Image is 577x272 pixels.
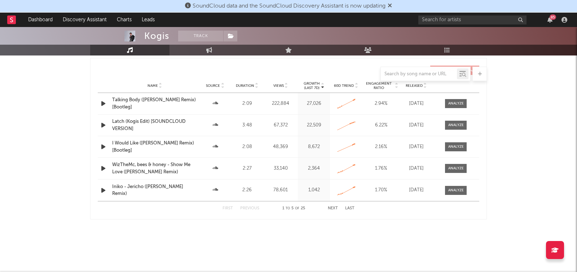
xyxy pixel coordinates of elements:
a: Latch (Kogis Edit) [SOUNDCLOUD VERSION] [112,118,197,132]
a: I Would Like ([PERSON_NAME] Remix) [Bootleg] [112,140,197,154]
span: Released [406,84,423,88]
div: 48,369 [265,143,296,151]
div: 2:26 [233,187,261,194]
div: 22,509 [300,122,328,129]
div: [DATE] [402,165,431,172]
a: Dashboard [23,13,58,27]
div: 1 5 25 [274,204,313,213]
button: 85 [547,17,552,23]
button: SoundCloud(25) [430,66,479,75]
p: (Last 7d) [304,86,320,90]
span: Source [206,84,220,88]
button: Previous [240,206,259,210]
button: Track [178,31,223,41]
div: [DATE] [402,187,431,194]
span: to [286,207,290,210]
div: 8,672 [300,143,328,151]
div: 2:08 [233,143,261,151]
span: Duration [236,84,254,88]
span: 60D Trend [334,84,354,88]
button: First [223,206,233,210]
div: 27,026 [300,100,328,107]
div: 1.76 % [364,165,398,172]
span: of [295,207,299,210]
div: 78,601 [265,187,296,194]
div: Kogis [144,31,169,41]
a: Charts [112,13,137,27]
a: Leads [137,13,160,27]
div: 2:09 [233,100,261,107]
button: Next [328,206,338,210]
div: [DATE] [402,100,431,107]
a: Iniko - Jericho ([PERSON_NAME] Remix) [112,183,197,197]
span: Dismiss [388,3,392,9]
div: 85 [550,14,556,20]
span: Name [147,84,158,88]
div: 6.22 % [364,122,398,129]
div: 222,884 [265,100,296,107]
span: SoundCloud data and the SoundCloud Discovery Assistant is now updating [193,3,386,9]
div: 67,372 [265,122,296,129]
div: 33,140 [265,165,296,172]
div: [DATE] [402,122,431,129]
a: Talking Body ([PERSON_NAME] Remix) [Bootleg] [112,97,197,111]
a: Discovery Assistant [58,13,112,27]
div: 2.16 % [364,143,398,151]
a: WizTheMc, bees & honey - Show Me Love ([PERSON_NAME] Remix) [112,161,197,175]
div: 2:27 [233,165,261,172]
div: 1,042 [300,187,328,194]
span: Engagement Ratio [364,81,394,90]
div: 2,364 [300,165,328,172]
div: [DATE] [402,143,431,151]
div: 2.94 % [364,100,398,107]
span: Views [273,84,284,88]
p: Growth [304,81,320,86]
input: Search for artists [418,15,527,24]
div: 1.70 % [364,187,398,194]
button: Last [345,206,354,210]
input: Search by song name or URL [381,71,457,77]
div: 3:48 [233,122,261,129]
